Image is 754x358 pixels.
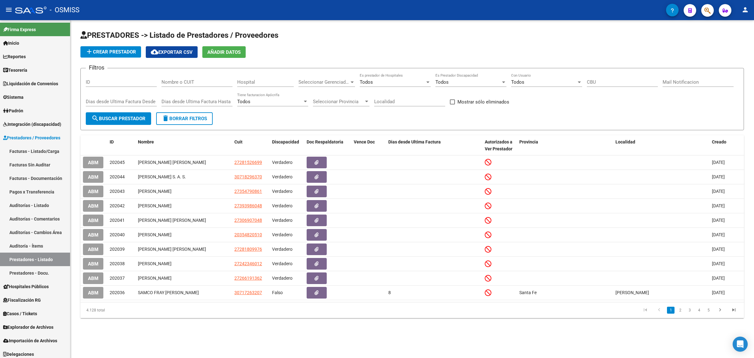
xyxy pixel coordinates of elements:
[298,79,349,85] span: Seleccionar Gerenciador
[307,139,343,144] span: Doc Respaldatoria
[88,218,98,223] span: ABM
[234,189,262,194] span: 27354790861
[91,116,145,121] span: Buscar Prestador
[519,290,537,295] span: Santa Fe
[714,307,726,314] a: go to next page
[50,3,79,17] span: - OSMISS
[388,139,441,144] span: Dias desde Ultima Factura
[162,115,169,122] mat-icon: delete
[138,260,229,267] div: [PERSON_NAME]
[110,139,114,144] span: ID
[138,275,229,282] div: [PERSON_NAME]
[86,112,151,125] button: Buscar Prestador
[138,188,229,195] div: [PERSON_NAME]
[705,307,712,314] a: 5
[80,46,141,58] button: Crear Prestador
[712,261,725,266] span: [DATE]
[202,46,246,58] button: Añadir Datos
[3,53,26,60] span: Reportes
[138,202,229,210] div: [PERSON_NAME]
[138,289,229,296] div: SAMCO FRAY [PERSON_NAME]
[686,307,693,314] a: 3
[234,139,243,144] span: Cuit
[272,276,292,281] span: Verdadero
[138,173,229,181] div: [PERSON_NAME] S. A. S.
[351,135,386,156] datatable-header-cell: Vence Doc
[675,305,685,316] li: page 2
[270,135,304,156] datatable-header-cell: Discapacidad
[207,49,241,55] span: Añadir Datos
[3,94,24,101] span: Sistema
[272,139,299,144] span: Discapacidad
[234,247,262,252] span: 27281809976
[457,98,509,106] span: Mostrar sólo eliminados
[272,290,283,295] span: Falso
[728,307,740,314] a: go to last page
[712,139,726,144] span: Creado
[482,135,517,156] datatable-header-cell: Autorizados a Ver Prestador
[110,189,125,194] span: 202043
[110,160,125,165] span: 202045
[272,203,292,208] span: Verdadero
[80,31,278,40] span: PRESTADORES -> Listado de Prestadores / Proveedores
[712,203,725,208] span: [DATE]
[151,48,158,56] mat-icon: cloud_download
[704,305,713,316] li: page 5
[83,215,103,226] button: ABM
[639,307,651,314] a: go to first page
[485,139,512,152] span: Autorizados a Ver Prestador
[3,297,41,304] span: Fiscalización RG
[88,232,98,238] span: ABM
[272,160,292,165] span: Verdadero
[146,46,198,58] button: Exportar CSV
[107,135,135,156] datatable-header-cell: ID
[110,247,125,252] span: 202039
[138,231,229,238] div: [PERSON_NAME]
[613,135,709,156] datatable-header-cell: Localidad
[162,116,207,121] span: Borrar Filtros
[83,171,103,183] button: ABM
[88,290,98,296] span: ABM
[85,48,93,55] mat-icon: add
[272,247,292,252] span: Verdadero
[517,135,613,156] datatable-header-cell: Provincia
[5,6,13,14] mat-icon: menu
[234,261,262,266] span: 27242346012
[386,135,482,156] datatable-header-cell: Dias desde Ultima Factura
[234,276,262,281] span: 27266191362
[3,26,36,33] span: Firma Express
[354,139,375,144] span: Vence Doc
[272,232,292,237] span: Verdadero
[234,232,262,237] span: 20354820510
[3,283,49,290] span: Hospitales Públicos
[138,139,154,144] span: Nombre
[3,337,57,344] span: Importación de Archivos
[88,203,98,209] span: ABM
[83,258,103,270] button: ABM
[712,247,725,252] span: [DATE]
[138,217,229,224] div: [PERSON_NAME] [PERSON_NAME]
[712,218,725,223] span: [DATE]
[511,79,524,85] span: Todos
[234,290,262,295] span: 30717263207
[304,135,351,156] datatable-header-cell: Doc Respaldatoria
[272,218,292,223] span: Verdadero
[3,134,60,141] span: Prestadores / Proveedores
[3,40,19,47] span: Inicio
[138,159,229,166] div: [PERSON_NAME] [PERSON_NAME]
[83,200,103,212] button: ABM
[712,276,725,281] span: [DATE]
[3,80,58,87] span: Liquidación de Convenios
[83,287,103,299] button: ABM
[138,246,229,253] div: [PERSON_NAME] [PERSON_NAME]
[234,160,262,165] span: 27281526699
[709,135,744,156] datatable-header-cell: Creado
[83,186,103,197] button: ABM
[3,324,53,331] span: Explorador de Archivos
[88,261,98,267] span: ABM
[615,139,635,144] span: Localidad
[667,307,675,314] a: 1
[135,135,232,156] datatable-header-cell: Nombre
[313,99,364,104] span: Seleccionar Provincia
[712,174,725,179] span: [DATE]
